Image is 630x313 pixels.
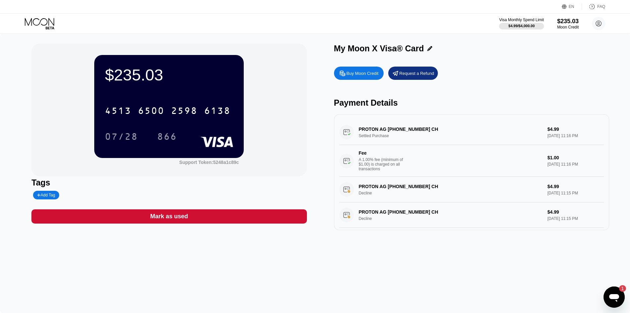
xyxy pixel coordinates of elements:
[105,66,233,84] div: $235.03
[105,132,138,143] div: 07/28
[557,18,579,25] div: $235.03
[569,4,574,9] div: EN
[547,162,604,167] div: [DATE] 11:16 PM
[557,25,579,29] div: Moon Credit
[339,145,604,177] div: FeeA 1.00% fee (minimum of $1.00) is charged on all transactions$1.00[DATE] 11:16 PM
[547,155,604,160] div: $1.00
[334,98,609,108] div: Payment Details
[399,71,434,76] div: Request a Refund
[613,285,626,292] iframe: Number of unread messages
[138,106,164,117] div: 6500
[31,209,307,224] div: Mark as used
[152,128,182,145] div: 866
[499,18,544,22] div: Visa Monthly Spend Limit
[150,213,188,220] div: Mark as used
[388,67,438,80] div: Request a Refund
[508,24,535,28] div: $4.99 / $4,000.00
[33,191,59,199] div: Add Tag
[562,3,582,10] div: EN
[105,106,131,117] div: 4513
[31,178,307,187] div: Tags
[557,18,579,29] div: $235.03Moon Credit
[347,71,379,76] div: Buy Moon Credit
[171,106,197,117] div: 2598
[359,150,405,156] div: Fee
[37,193,55,197] div: Add Tag
[204,106,231,117] div: 6138
[582,3,605,10] div: FAQ
[359,157,408,171] div: A 1.00% fee (minimum of $1.00) is charged on all transactions
[597,4,605,9] div: FAQ
[604,287,625,308] iframe: Button to launch messaging window, 1 unread message
[499,18,544,29] div: Visa Monthly Spend Limit$4.99/$4,000.00
[179,160,239,165] div: Support Token:5248a1c89c
[334,44,424,53] div: My Moon X Visa® Card
[100,128,143,145] div: 07/28
[101,102,234,119] div: 4513650025986138
[179,160,239,165] div: Support Token: 5248a1c89c
[334,67,384,80] div: Buy Moon Credit
[157,132,177,143] div: 866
